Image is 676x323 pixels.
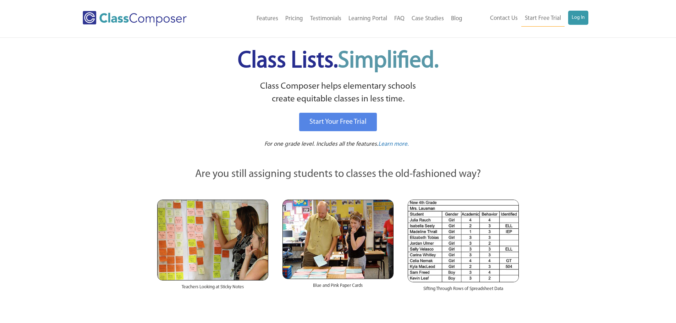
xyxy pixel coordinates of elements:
a: Blog [447,11,466,27]
a: Features [253,11,282,27]
div: Sifting Through Rows of Spreadsheet Data [408,282,519,299]
a: Start Free Trial [521,11,565,27]
a: Learn more. [378,140,409,149]
span: Start Your Free Trial [309,118,367,126]
a: Contact Us [487,11,521,26]
div: Teachers Looking at Sticky Notes [157,280,268,297]
a: Learning Portal [345,11,391,27]
a: Start Your Free Trial [299,113,377,131]
a: Case Studies [408,11,447,27]
img: Class Composer [83,11,187,26]
img: Spreadsheets [408,200,519,282]
a: Pricing [282,11,307,27]
nav: Header Menu [466,11,588,27]
span: For one grade level. Includes all the features. [264,141,378,147]
nav: Header Menu [216,11,466,27]
span: Learn more. [378,141,409,147]
a: Testimonials [307,11,345,27]
img: Teachers Looking at Sticky Notes [157,200,268,280]
p: Are you still assigning students to classes the old-fashioned way? [157,167,519,182]
div: Blue and Pink Paper Cards [282,279,394,296]
a: Log In [568,11,588,25]
img: Blue and Pink Paper Cards [282,200,394,279]
span: Class Lists. [238,50,439,73]
span: Simplified. [338,50,439,73]
p: Class Composer helps elementary schools create equitable classes in less time. [156,80,520,106]
a: FAQ [391,11,408,27]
